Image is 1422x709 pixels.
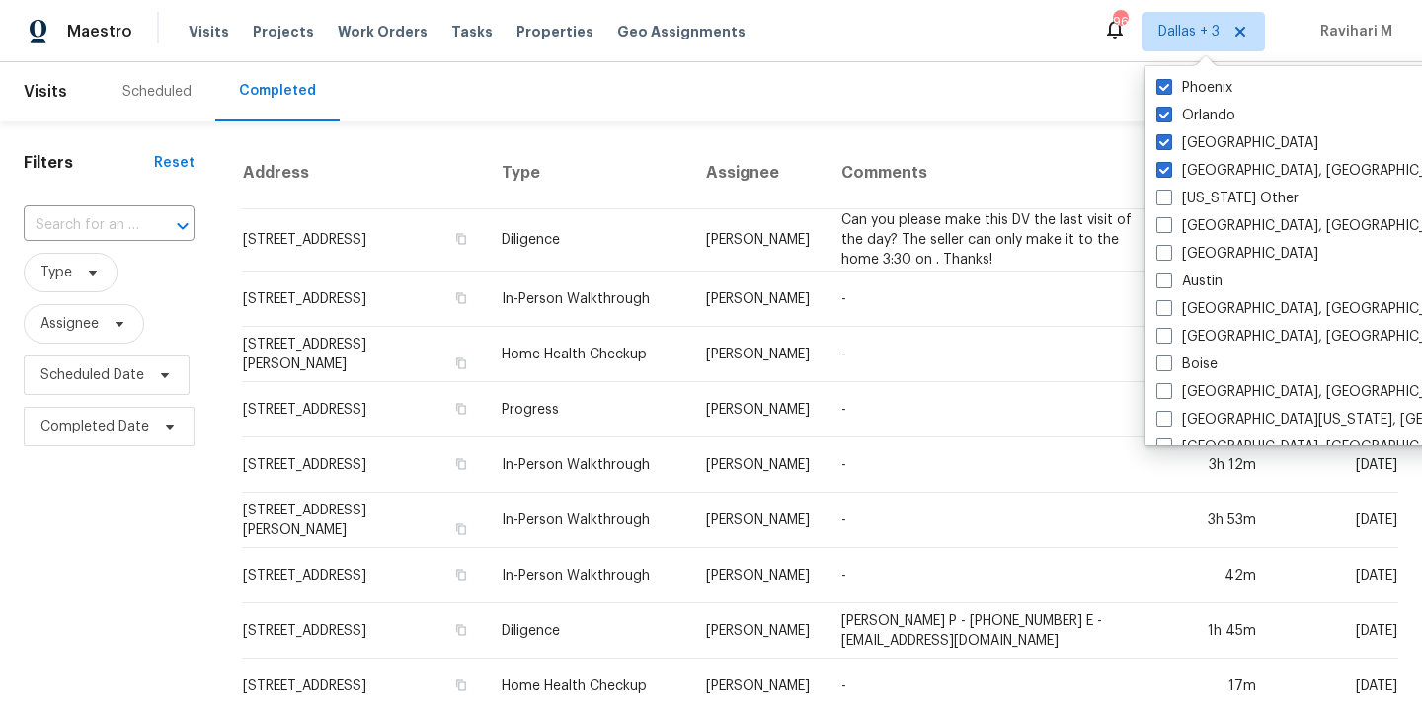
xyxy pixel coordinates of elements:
td: - [826,272,1172,327]
button: Copy Address [452,289,470,307]
td: In-Person Walkthrough [486,437,690,493]
td: [STREET_ADDRESS] [242,209,486,272]
label: Phoenix [1156,78,1232,98]
span: Type [40,263,72,282]
button: Copy Address [452,621,470,639]
td: [PERSON_NAME] [690,272,826,327]
td: [PERSON_NAME] P - [PHONE_NUMBER] E - [EMAIL_ADDRESS][DOMAIN_NAME] [826,603,1172,659]
th: Type [486,137,690,209]
span: Geo Assignments [617,22,746,41]
td: - [826,548,1172,603]
button: Copy Address [452,230,470,248]
td: [STREET_ADDRESS] [242,603,486,659]
span: Assignee [40,314,99,334]
td: [DATE] [1272,603,1398,659]
span: Work Orders [338,22,428,41]
td: [STREET_ADDRESS] [242,437,486,493]
td: - [826,327,1172,382]
span: Dallas + 3 [1158,22,1220,41]
span: Tasks [451,25,493,39]
button: Open [169,212,197,240]
button: Copy Address [452,676,470,694]
span: Properties [516,22,593,41]
button: Copy Address [452,400,470,418]
td: 3h 53m [1172,493,1272,548]
td: Progress [486,382,690,437]
td: 42m [1172,548,1272,603]
td: [PERSON_NAME] [690,493,826,548]
th: Comments [826,137,1172,209]
div: 96 [1113,12,1127,32]
td: In-Person Walkthrough [486,548,690,603]
td: [PERSON_NAME] [690,548,826,603]
td: [STREET_ADDRESS] [242,272,486,327]
td: Diligence [486,209,690,272]
td: Diligence [486,603,690,659]
span: Maestro [67,22,132,41]
span: Visits [189,22,229,41]
span: Ravihari M [1312,22,1392,41]
td: - [826,382,1172,437]
td: [DATE] [1272,548,1398,603]
div: Reset [154,153,195,173]
th: Assignee [690,137,826,209]
label: Boise [1156,354,1218,374]
td: [STREET_ADDRESS][PERSON_NAME] [242,327,486,382]
div: Completed [239,81,316,101]
button: Copy Address [452,520,470,538]
td: [STREET_ADDRESS][PERSON_NAME] [242,493,486,548]
td: - [826,437,1172,493]
td: [STREET_ADDRESS] [242,382,486,437]
label: [GEOGRAPHIC_DATA] [1156,133,1318,153]
td: In-Person Walkthrough [486,493,690,548]
td: 1h 45m [1172,603,1272,659]
input: Search for an address... [24,210,139,241]
div: Scheduled [122,82,192,102]
label: [GEOGRAPHIC_DATA] [1156,244,1318,264]
td: [STREET_ADDRESS] [242,548,486,603]
td: [PERSON_NAME] [690,603,826,659]
span: Scheduled Date [40,365,144,385]
h1: Filters [24,153,154,173]
label: Austin [1156,272,1223,291]
span: Projects [253,22,314,41]
button: Copy Address [452,455,470,473]
td: - [826,493,1172,548]
label: Orlando [1156,106,1235,125]
td: In-Person Walkthrough [486,272,690,327]
td: [DATE] [1272,493,1398,548]
span: Visits [24,70,67,114]
td: [PERSON_NAME] [690,327,826,382]
td: [DATE] [1272,437,1398,493]
td: 3h 12m [1172,437,1272,493]
td: [PERSON_NAME] [690,382,826,437]
td: [PERSON_NAME] [690,209,826,272]
button: Copy Address [452,566,470,584]
button: Copy Address [452,354,470,372]
span: Completed Date [40,417,149,436]
td: Home Health Checkup [486,327,690,382]
td: [PERSON_NAME] [690,437,826,493]
td: Can you please make this DV the last visit of the day? The seller can only make it to the home 3:... [826,209,1172,272]
th: Address [242,137,486,209]
label: [US_STATE] Other [1156,189,1299,208]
